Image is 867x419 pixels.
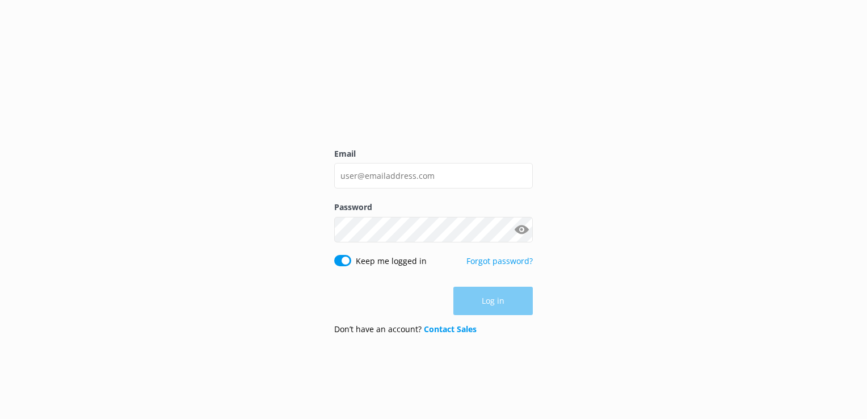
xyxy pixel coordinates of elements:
[334,148,533,160] label: Email
[466,255,533,266] a: Forgot password?
[424,324,477,334] a: Contact Sales
[510,218,533,241] button: Show password
[334,201,533,213] label: Password
[334,323,477,336] p: Don’t have an account?
[356,255,427,267] label: Keep me logged in
[334,163,533,188] input: user@emailaddress.com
